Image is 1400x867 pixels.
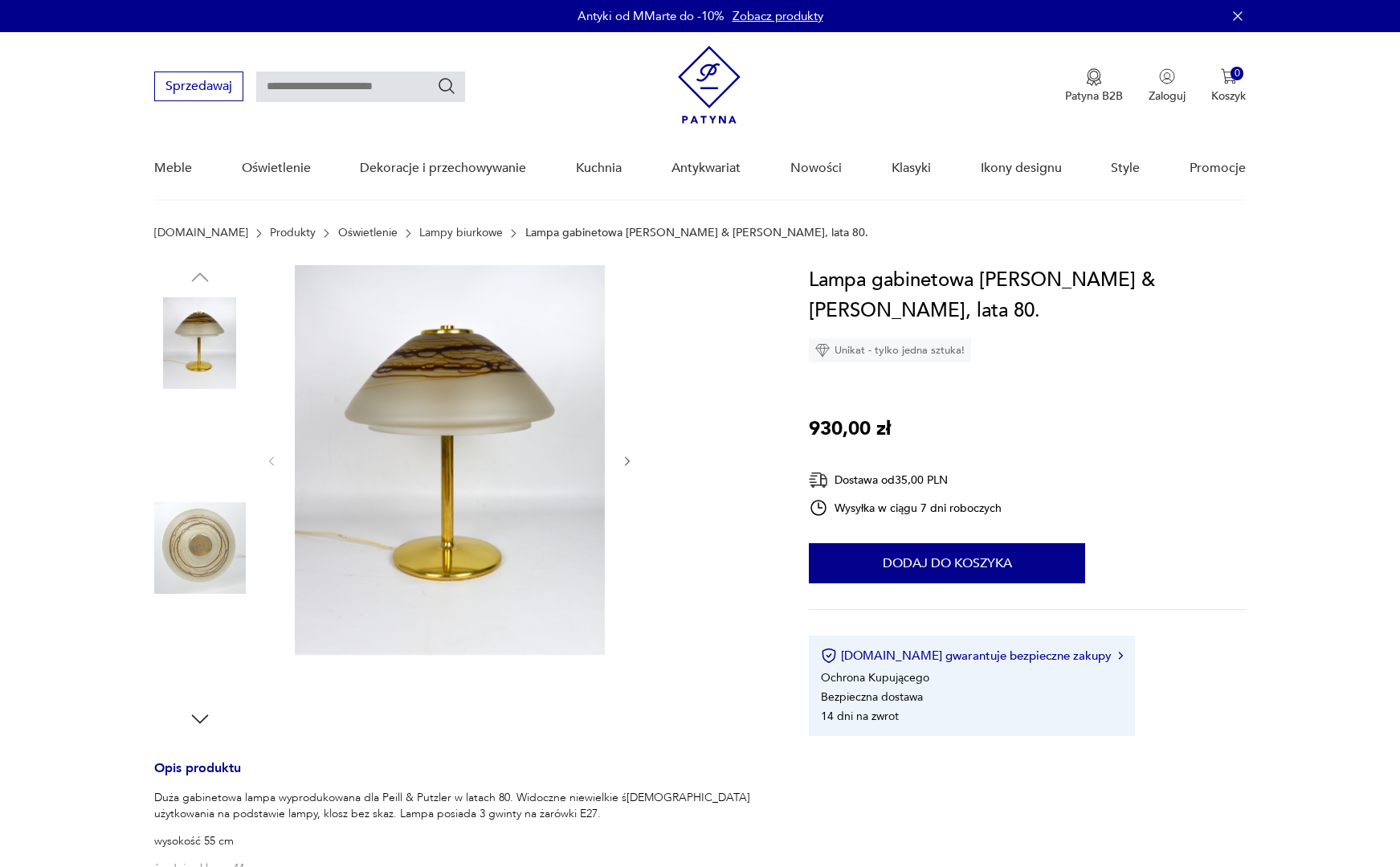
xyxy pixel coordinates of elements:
img: Ikonka użytkownika [1159,68,1175,84]
a: Dekoracje i przechowywanie [360,137,526,199]
img: Ikona koszyka [1221,68,1237,84]
a: Klasyki [892,137,931,199]
p: Duża gabinetowa lampa wyprodukowana dla Peill & Putzler w latach 80. Widoczne niewielkie ś[DEMOGR... [154,790,771,822]
div: Dostawa od 35,00 PLN [809,470,1002,490]
a: Promocje [1190,137,1246,199]
a: Ikona medaluPatyna B2B [1065,68,1123,104]
img: Ikona dostawy [809,470,828,490]
p: Lampa gabinetowa [PERSON_NAME] & [PERSON_NAME], lata 80. [525,227,868,239]
li: Bezpieczna dostawa [821,689,923,705]
img: Zdjęcie produktu Lampa gabinetowa Peill & Putzler, lata 80. [154,502,246,594]
a: Produkty [270,227,316,239]
img: Zdjęcie produktu Lampa gabinetowa Peill & Putzler, lata 80. [154,605,246,697]
p: Antyki od MMarte do -10% [578,8,724,24]
a: Oświetlenie [338,227,398,239]
a: Style [1111,137,1140,199]
img: Zdjęcie produktu Lampa gabinetowa Peill & Putzler, lata 80. [154,297,246,389]
li: 14 dni na zwrot [821,709,899,724]
a: Lampy biurkowe [419,227,503,239]
a: Kuchnia [576,137,622,199]
button: [DOMAIN_NAME] gwarantuje bezpieczne zakupy [821,648,1122,664]
img: Ikona diamentu [815,343,830,358]
button: 0Koszyk [1211,68,1246,104]
p: 930,00 zł [809,414,891,444]
img: Patyna - sklep z meblami i dekoracjami vintage [678,46,741,124]
button: Patyna B2B [1065,68,1123,104]
a: Sprzedawaj [154,82,243,93]
p: Koszyk [1211,88,1246,104]
a: Meble [154,137,192,199]
img: Ikona certyfikatu [821,648,837,664]
div: Wysyłka w ciągu 7 dni roboczych [809,498,1002,517]
img: Zdjęcie produktu Lampa gabinetowa Peill & Putzler, lata 80. [154,400,246,492]
div: 0 [1231,67,1244,80]
div: Unikat - tylko jedna sztuka! [809,338,971,362]
button: Sprzedawaj [154,72,243,101]
h3: Opis produktu [154,763,771,790]
a: [DOMAIN_NAME] [154,227,248,239]
button: Zaloguj [1149,68,1186,104]
p: wysokość 55 cm [154,833,771,849]
button: Dodaj do koszyka [809,543,1085,583]
h1: Lampa gabinetowa [PERSON_NAME] & [PERSON_NAME], lata 80. [809,265,1246,326]
img: Ikona medalu [1086,68,1102,86]
button: Szukaj [437,76,456,96]
img: Ikona strzałki w prawo [1118,652,1123,660]
p: Patyna B2B [1065,88,1123,104]
a: Zobacz produkty [733,8,823,24]
p: Zaloguj [1149,88,1186,104]
a: Oświetlenie [242,137,311,199]
img: Zdjęcie produktu Lampa gabinetowa Peill & Putzler, lata 80. [295,265,605,655]
a: Ikony designu [981,137,1062,199]
a: Nowości [790,137,842,199]
a: Antykwariat [671,137,741,199]
li: Ochrona Kupującego [821,670,929,685]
